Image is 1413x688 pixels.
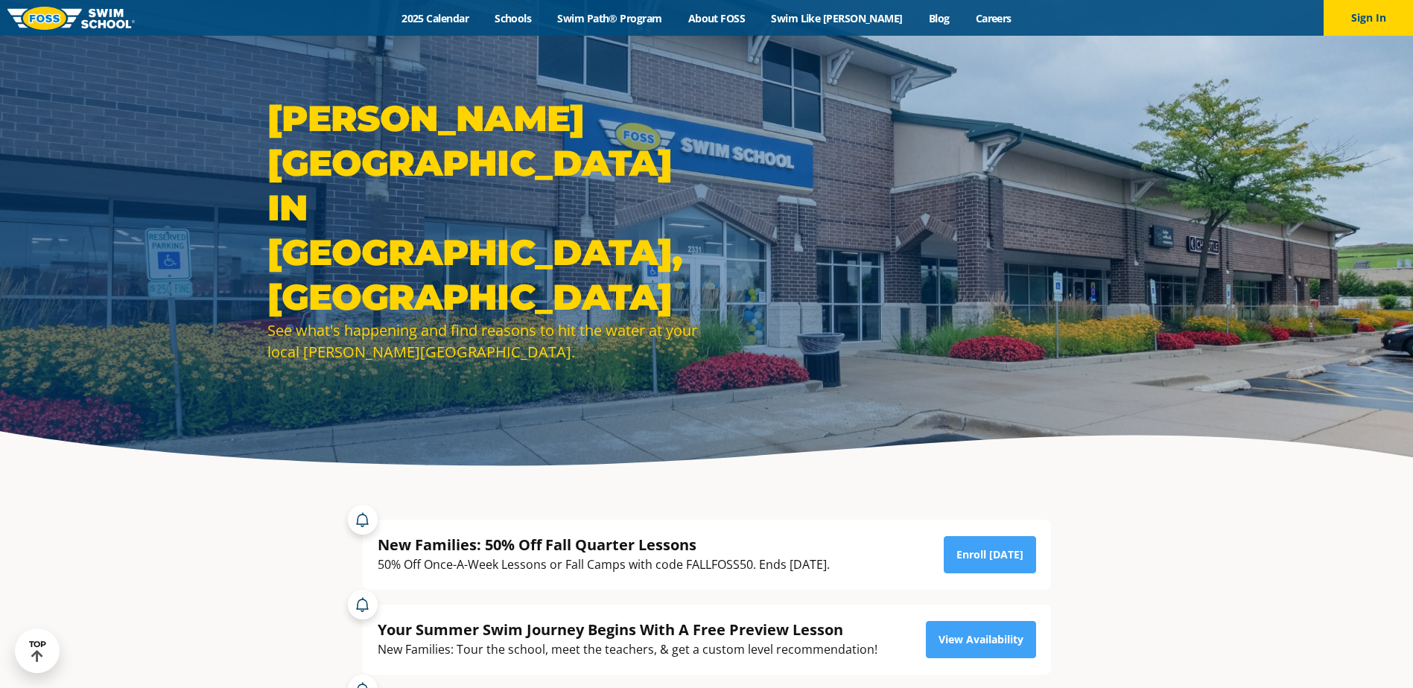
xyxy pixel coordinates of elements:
[544,11,675,25] a: Swim Path® Program
[962,11,1024,25] a: Careers
[378,535,830,555] div: New Families: 50% Off Fall Quarter Lessons
[944,536,1036,573] a: Enroll [DATE]
[915,11,962,25] a: Blog
[675,11,758,25] a: About FOSS
[926,621,1036,658] a: View Availability
[29,640,46,663] div: TOP
[482,11,544,25] a: Schools
[267,319,699,363] div: See what's happening and find reasons to hit the water at your local [PERSON_NAME][GEOGRAPHIC_DATA].
[378,640,877,660] div: New Families: Tour the school, meet the teachers, & get a custom level recommendation!
[378,555,830,575] div: 50% Off Once-A-Week Lessons or Fall Camps with code FALLFOSS50. Ends [DATE].
[7,7,135,30] img: FOSS Swim School Logo
[378,619,877,640] div: Your Summer Swim Journey Begins With A Free Preview Lesson
[267,96,699,319] h1: [PERSON_NAME][GEOGRAPHIC_DATA] in [GEOGRAPHIC_DATA], [GEOGRAPHIC_DATA]
[389,11,482,25] a: 2025 Calendar
[758,11,916,25] a: Swim Like [PERSON_NAME]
